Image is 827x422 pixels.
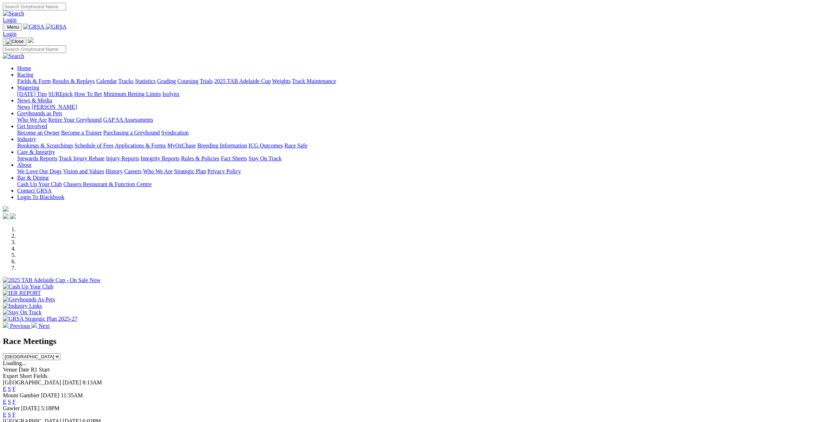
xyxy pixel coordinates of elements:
a: [PERSON_NAME] [31,104,77,110]
a: Tracks [118,78,134,84]
a: Privacy Policy [207,168,241,174]
a: MyOzChase [167,142,196,149]
div: About [17,168,824,175]
span: 11:35AM [61,392,83,398]
img: Close [6,39,24,44]
div: News & Media [17,104,824,110]
a: Weights [272,78,291,84]
a: Applications & Forms [115,142,166,149]
a: F [13,386,16,392]
a: Greyhounds as Pets [17,110,62,116]
img: GRSA [46,24,67,30]
span: Menu [7,24,19,30]
div: Greyhounds as Pets [17,117,824,123]
a: Become a Trainer [61,130,102,136]
a: Racing [17,72,33,78]
a: Cash Up Your Club [17,181,62,187]
a: Rules & Policies [181,155,220,161]
img: Cash Up Your Club [3,283,53,290]
a: Fact Sheets [221,155,247,161]
a: We Love Our Dogs [17,168,61,174]
span: [GEOGRAPHIC_DATA] [3,379,61,385]
img: logo-grsa-white.png [3,206,9,212]
a: Coursing [177,78,198,84]
a: Contact GRSA [17,188,51,194]
span: Previous [10,323,30,329]
a: About [17,162,31,168]
img: Industry Links [3,303,42,309]
span: Expert [3,373,18,379]
span: Gawler [3,405,20,411]
a: Wagering [17,84,39,91]
span: [DATE] [21,405,40,411]
img: GRSA [23,24,44,30]
span: Next [39,323,50,329]
a: Statistics [135,78,156,84]
h2: Race Meetings [3,336,824,346]
span: Date [19,367,29,373]
a: S [8,399,11,405]
a: Injury Reports [106,155,139,161]
a: SUREpick [48,91,73,97]
a: Login [3,17,16,23]
div: Racing [17,78,824,84]
img: logo-grsa-white.png [28,37,34,43]
a: Purchasing a Greyhound [103,130,160,136]
a: F [13,399,16,405]
a: Trials [200,78,213,84]
a: 2025 TAB Adelaide Cup [214,78,271,84]
a: Who We Are [17,117,47,123]
a: [DATE] Tips [17,91,47,97]
div: Bar & Dining [17,181,824,188]
a: Schedule of Fees [74,142,113,149]
a: Retire Your Greyhound [48,117,102,123]
a: Get Involved [17,123,47,129]
a: How To Bet [74,91,102,97]
a: Industry [17,136,36,142]
a: E [3,386,6,392]
a: Bookings & Scratchings [17,142,73,149]
a: Login [3,31,16,37]
a: Minimum Betting Limits [103,91,161,97]
div: Industry [17,142,824,149]
button: Toggle navigation [3,23,22,31]
a: History [105,168,123,174]
a: Vision and Values [63,168,104,174]
span: 5:18PM [41,405,60,411]
a: Chasers Restaurant & Function Centre [63,181,152,187]
img: chevron-left-pager-white.svg [3,322,9,328]
a: Login To Blackbook [17,194,64,200]
span: R1 Start [31,367,50,373]
img: twitter.svg [10,213,16,219]
a: Integrity Reports [141,155,179,161]
img: chevron-right-pager-white.svg [31,322,37,328]
img: Search [3,53,24,59]
a: Become an Owner [17,130,60,136]
a: Previous [3,323,31,329]
a: Careers [124,168,142,174]
a: S [8,386,11,392]
a: Grading [157,78,176,84]
a: Calendar [96,78,117,84]
div: Care & Integrity [17,155,824,162]
div: Wagering [17,91,824,97]
span: Fields [33,373,47,379]
span: [DATE] [41,392,60,398]
span: Short [20,373,32,379]
a: ICG Outcomes [248,142,283,149]
a: Track Maintenance [292,78,336,84]
span: Venue [3,367,17,373]
a: F [13,412,16,418]
a: Isolynx [162,91,179,97]
a: GAP SA Assessments [103,117,153,123]
img: GRSA Strategic Plan 2025-27 [3,316,77,322]
img: Greyhounds As Pets [3,296,55,303]
img: facebook.svg [3,213,9,219]
a: Stewards Reports [17,155,57,161]
a: Race Safe [284,142,307,149]
input: Search [3,45,66,53]
img: IER REPORT [3,290,41,296]
span: Mount Gambier [3,392,40,398]
a: Fields & Form [17,78,51,84]
button: Toggle navigation [3,38,26,45]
